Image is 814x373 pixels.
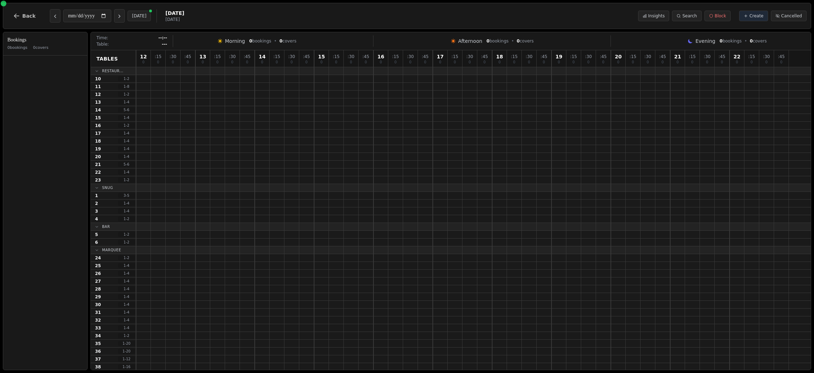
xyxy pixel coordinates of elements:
[644,54,651,59] span: : 30
[118,193,135,198] span: 3 - 5
[749,13,763,19] span: Create
[458,38,482,45] span: Afternoon
[118,333,135,338] span: 1 - 2
[380,61,382,64] span: 0
[95,294,101,300] span: 29
[437,54,443,59] span: 17
[377,54,384,59] span: 16
[602,61,604,64] span: 0
[517,38,534,44] span: covers
[528,61,530,64] span: 0
[118,341,135,346] span: 1 - 20
[721,61,723,64] span: 0
[333,54,340,59] span: : 15
[140,54,147,59] span: 12
[781,13,802,19] span: Cancelled
[95,240,98,245] span: 6
[95,92,101,97] span: 12
[95,325,101,331] span: 33
[517,39,520,44] span: 0
[50,9,60,23] button: Previous day
[558,61,560,64] span: 0
[118,177,135,183] span: 1 - 2
[513,61,515,64] span: 0
[246,61,248,64] span: 0
[95,84,101,90] span: 11
[288,54,295,59] span: : 30
[118,99,135,105] span: 1 - 4
[261,61,263,64] span: 0
[118,317,135,323] span: 1 - 4
[118,131,135,136] span: 1 - 4
[95,302,101,308] span: 30
[96,41,109,47] span: Table:
[118,310,135,315] span: 1 - 4
[572,61,574,64] span: 0
[95,131,101,136] span: 17
[483,61,485,64] span: 0
[7,36,83,44] h3: Bookings
[95,333,101,339] span: 34
[170,54,176,59] span: : 30
[585,54,592,59] span: : 30
[118,92,135,97] span: 1 - 2
[689,54,696,59] span: : 15
[736,61,738,64] span: 0
[118,325,135,331] span: 1 - 4
[231,61,233,64] span: 0
[600,54,607,59] span: : 45
[95,193,98,199] span: 1
[320,61,323,64] span: 0
[720,39,722,44] span: 0
[118,123,135,128] span: 1 - 2
[118,138,135,144] span: 1 - 4
[225,38,245,45] span: Morning
[704,11,731,21] button: Block
[118,162,135,167] span: 5 - 6
[216,61,218,64] span: 0
[214,54,221,59] span: : 15
[394,61,396,64] span: 0
[481,54,488,59] span: : 45
[695,38,715,45] span: Evening
[118,170,135,175] span: 1 - 4
[95,146,101,152] span: 19
[335,61,337,64] span: 0
[778,54,785,59] span: : 45
[392,54,399,59] span: : 15
[95,170,101,175] span: 22
[365,61,367,64] span: 0
[720,38,742,44] span: bookings
[630,54,636,59] span: : 15
[771,11,807,21] button: Cancelled
[7,7,41,24] button: Back
[249,38,271,44] span: bookings
[157,61,159,64] span: 0
[780,61,782,64] span: 0
[118,271,135,276] span: 1 - 4
[95,208,98,214] span: 3
[648,13,665,19] span: Insights
[187,61,189,64] span: 0
[276,61,278,64] span: 0
[763,54,770,59] span: : 30
[486,39,489,44] span: 0
[102,224,110,229] span: Bar
[118,349,135,354] span: 1 - 20
[303,54,310,59] span: : 45
[95,263,101,269] span: 25
[543,61,545,64] span: 0
[118,208,135,214] span: 1 - 4
[155,54,161,59] span: : 15
[165,10,184,17] span: [DATE]
[95,177,101,183] span: 23
[172,61,174,64] span: 0
[362,54,369,59] span: : 45
[95,76,101,82] span: 10
[512,38,514,44] span: •
[407,54,414,59] span: : 30
[279,38,296,44] span: covers
[719,54,725,59] span: : 45
[541,54,547,59] span: : 45
[128,11,151,21] button: [DATE]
